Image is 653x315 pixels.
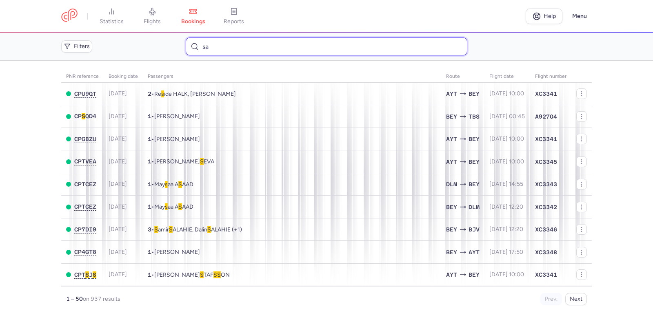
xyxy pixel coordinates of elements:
button: CPSQD4 [74,113,96,120]
th: Route [441,70,484,83]
button: CP4GT8 [74,249,96,256]
span: reports [224,18,244,25]
span: • [148,90,236,97]
span: • [148,203,193,210]
span: XC3346 [535,225,557,233]
span: [DATE] [109,135,127,142]
span: [DATE] [109,271,127,278]
span: DLM [446,180,457,189]
span: [DATE] [109,226,127,233]
span: BEY [446,248,457,257]
span: CPTCEZ [74,203,96,210]
span: S [85,271,89,278]
span: 1 [148,181,151,187]
span: 1 [148,158,151,165]
strong: 1 – 50 [66,295,83,302]
span: [DATE] 17:50 [489,249,523,256]
span: XC3345 [535,158,557,166]
button: Filters [61,40,92,53]
span: Maysaa ASAAD [154,203,193,210]
span: statistics [100,18,124,25]
button: CP7DI9 [74,226,96,233]
th: PNR reference [61,70,104,83]
span: flights [144,18,161,25]
button: Next [565,293,587,305]
span: AYT [446,157,457,166]
span: 3 [148,226,151,233]
span: Maysaa ASAAD [154,181,193,188]
span: • [148,113,200,120]
button: CPTVEA [74,158,96,165]
span: [DATE] 12:20 [489,226,523,233]
span: [DATE] 12:20 [489,203,523,210]
span: Jenny GUSTAFSSON [154,271,230,278]
span: XC3341 [535,135,557,143]
span: S [217,271,221,278]
span: XC3343 [535,180,557,188]
span: s [165,203,168,210]
span: [DATE] 10:00 [489,271,524,278]
span: [DATE] 10:00 [489,135,524,142]
th: Passengers [143,70,441,83]
span: [DATE] [109,113,127,120]
span: [DATE] [109,90,127,97]
span: 2 [148,90,151,97]
input: Search bookings (PNR, name...) [186,37,467,55]
span: S [200,158,204,165]
th: Booking date [104,70,143,83]
span: [DATE] [109,181,127,187]
span: [DATE] [109,249,127,256]
span: [DATE] [109,203,127,210]
span: • [148,271,230,278]
span: • [148,226,242,233]
span: CP QD4 [74,113,96,119]
span: Help [544,13,556,19]
span: [DATE] 00:45 [489,113,525,120]
a: Help [526,9,562,24]
span: S [82,113,85,119]
span: S [93,271,96,278]
span: BEY [446,225,457,234]
span: 1 [148,113,151,119]
a: bookings [173,7,213,25]
span: TBS [469,112,480,121]
span: DLM [469,203,480,211]
span: Samir SALAHIE, Dalin SALAHIE, Karim SALAHIE [154,226,242,233]
span: CPG8ZU [74,136,96,142]
span: S [178,181,182,188]
span: S [154,226,158,233]
span: BEY [469,270,480,279]
span: Nataliya KAZANTSEVA [154,158,214,165]
span: AYT [446,89,457,98]
span: • [148,136,200,143]
a: statistics [91,7,132,25]
span: Filters [74,43,90,50]
span: CPT J [74,271,96,278]
span: S [200,271,204,278]
span: XC3342 [535,203,557,211]
span: XC3341 [535,90,557,98]
span: AYT [446,270,457,279]
span: S [207,226,211,233]
span: 1 [148,249,151,255]
span: bookings [181,18,205,25]
span: BEY [469,180,480,189]
button: CPG8ZU [74,136,96,143]
span: XC3341 [535,271,557,279]
button: CPU9QT [74,90,96,97]
span: BEY [469,157,480,166]
span: • [148,158,214,165]
span: s [165,181,168,188]
span: • [148,249,200,256]
span: Leila TAHAN [154,249,200,256]
button: CPTCEZ [74,181,96,188]
a: reports [213,7,254,25]
span: A92704 [535,112,557,121]
span: XC3348 [535,248,557,256]
span: [DATE] 14:55 [489,181,523,187]
span: 1 [148,203,151,210]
